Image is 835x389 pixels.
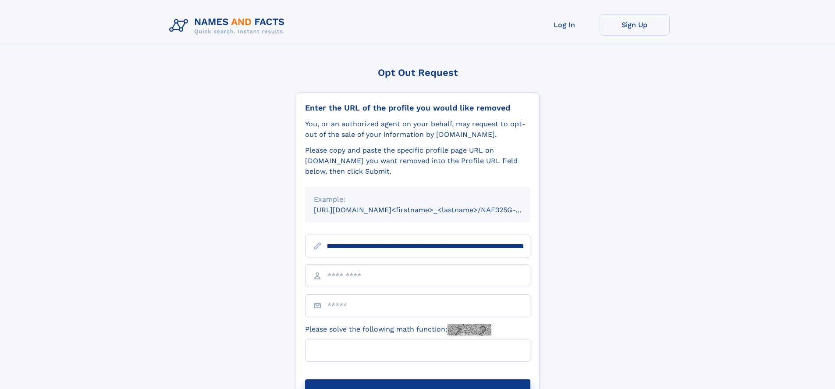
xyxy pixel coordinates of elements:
[314,194,522,205] div: Example:
[529,14,600,36] a: Log In
[305,103,530,113] div: Enter the URL of the profile you would like removed
[166,14,292,38] img: Logo Names and Facts
[600,14,670,36] a: Sign Up
[314,206,547,214] small: [URL][DOMAIN_NAME]<firstname>_<lastname>/NAF325G-xxxxxxxx
[305,145,530,177] div: Please copy and paste the specific profile page URL on [DOMAIN_NAME] you want removed into the Pr...
[305,119,530,140] div: You, or an authorized agent on your behalf, may request to opt-out of the sale of your informatio...
[296,67,540,78] div: Opt Out Request
[305,324,491,335] label: Please solve the following math function:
